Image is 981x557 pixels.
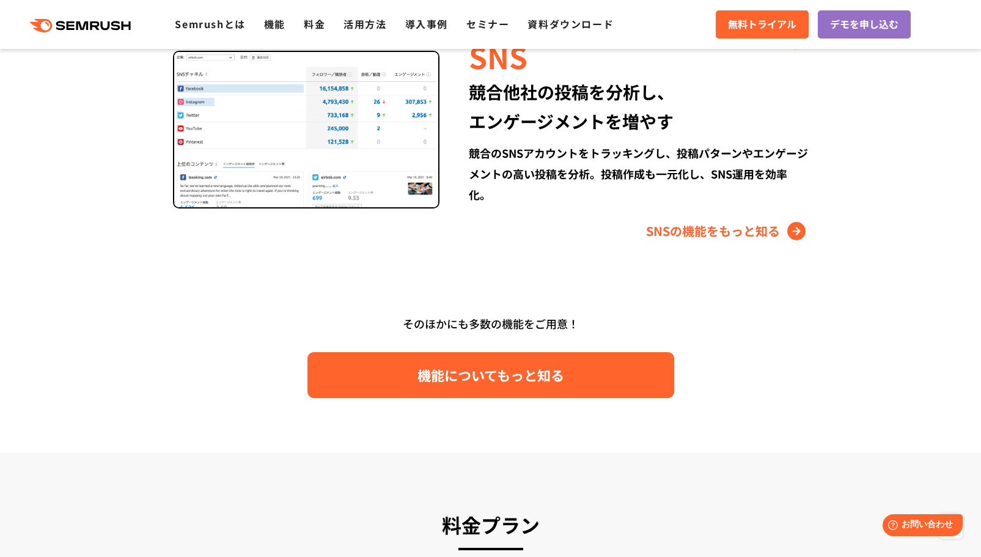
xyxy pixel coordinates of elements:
div: 競合のSNSアカウントをトラッキングし、投稿パターンやエンゲージメントの高い投稿を分析。投稿作成も一元化し、SNS運用を効率化。 [469,142,808,205]
span: 無料トライアル [728,17,796,32]
a: セミナー [466,17,509,31]
a: 導入事例 [405,17,448,31]
div: 競合他社の投稿を分析し、 エンゲージメントを増やす [469,77,808,136]
a: 資料ダウンロード [527,17,614,31]
a: SNSの機能をもっと知る [646,221,809,241]
a: 料金 [304,17,325,31]
h3: 料金プラン [170,508,812,541]
span: デモを申し込む [830,17,898,32]
a: 機能 [264,17,285,31]
a: デモを申し込む [818,10,911,39]
div: そのほかにも多数の機能をご用意！ [139,312,842,335]
span: 機能についてもっと知る [417,364,564,386]
a: 機能についてもっと知る [307,352,674,398]
div: SNS [469,35,808,77]
a: 無料トライアル [716,10,809,39]
iframe: Help widget launcher [872,509,968,544]
a: Semrushとは [175,17,245,31]
a: 活用方法 [344,17,386,31]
